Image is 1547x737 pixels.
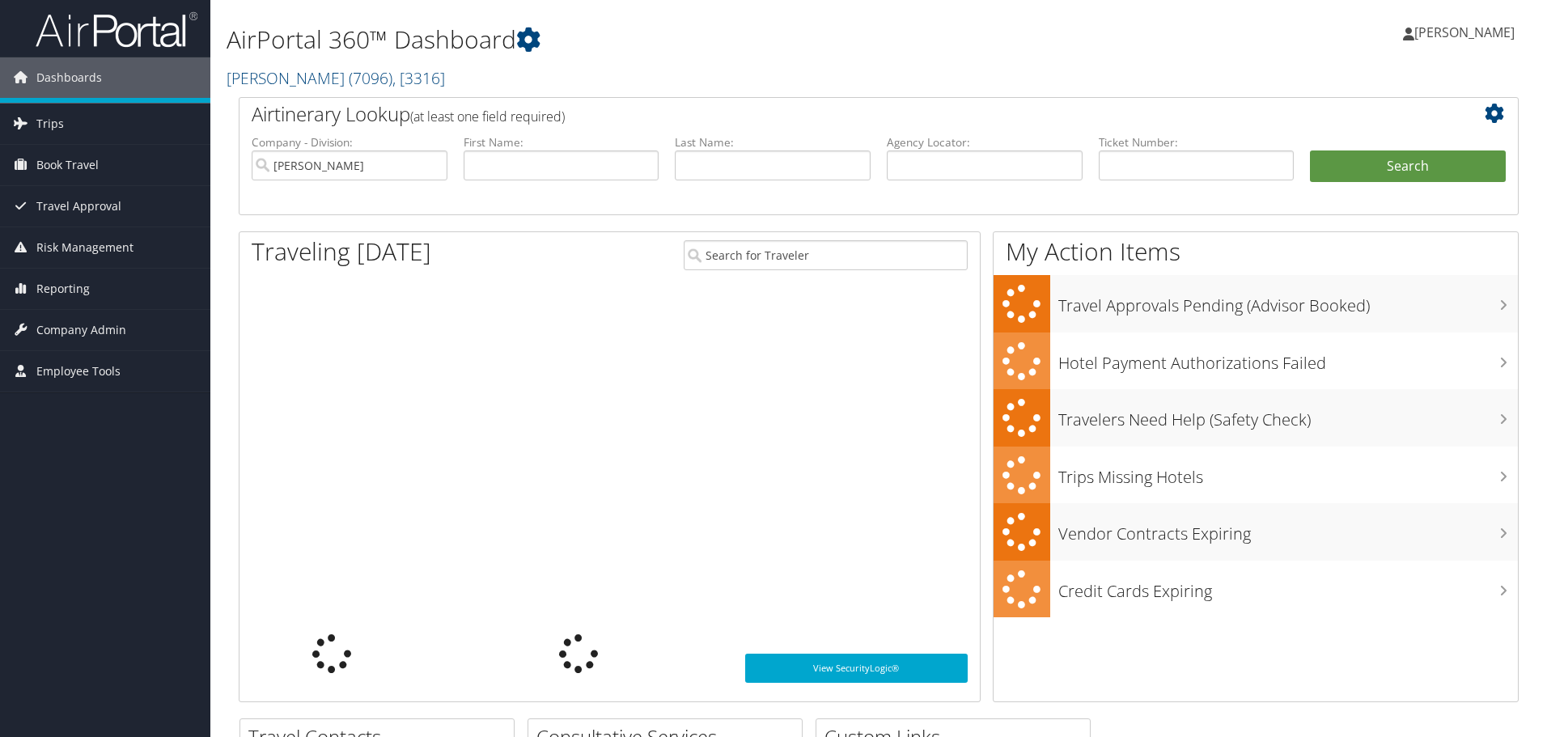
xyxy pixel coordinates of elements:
[745,654,968,683] a: View SecurityLogic®
[36,104,64,144] span: Trips
[1058,515,1518,545] h3: Vendor Contracts Expiring
[1058,400,1518,431] h3: Travelers Need Help (Safety Check)
[994,561,1518,618] a: Credit Cards Expiring
[36,145,99,185] span: Book Travel
[227,23,1096,57] h1: AirPortal 360™ Dashboard
[252,100,1399,128] h2: Airtinerary Lookup
[252,235,431,269] h1: Traveling [DATE]
[36,227,134,268] span: Risk Management
[684,240,968,270] input: Search for Traveler
[36,310,126,350] span: Company Admin
[392,67,445,89] span: , [ 3316 ]
[1058,458,1518,489] h3: Trips Missing Hotels
[1099,134,1295,150] label: Ticket Number:
[252,134,447,150] label: Company - Division:
[994,332,1518,390] a: Hotel Payment Authorizations Failed
[36,57,102,98] span: Dashboards
[464,134,659,150] label: First Name:
[994,503,1518,561] a: Vendor Contracts Expiring
[994,447,1518,504] a: Trips Missing Hotels
[36,269,90,309] span: Reporting
[887,134,1083,150] label: Agency Locator:
[36,11,197,49] img: airportal-logo.png
[1058,344,1518,375] h3: Hotel Payment Authorizations Failed
[994,275,1518,332] a: Travel Approvals Pending (Advisor Booked)
[1414,23,1515,41] span: [PERSON_NAME]
[36,351,121,392] span: Employee Tools
[410,108,565,125] span: (at least one field required)
[675,134,871,150] label: Last Name:
[994,389,1518,447] a: Travelers Need Help (Safety Check)
[349,67,392,89] span: ( 7096 )
[36,186,121,227] span: Travel Approval
[1058,286,1518,317] h3: Travel Approvals Pending (Advisor Booked)
[1058,572,1518,603] h3: Credit Cards Expiring
[227,67,445,89] a: [PERSON_NAME]
[994,235,1518,269] h1: My Action Items
[1310,150,1506,183] button: Search
[1403,8,1531,57] a: [PERSON_NAME]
